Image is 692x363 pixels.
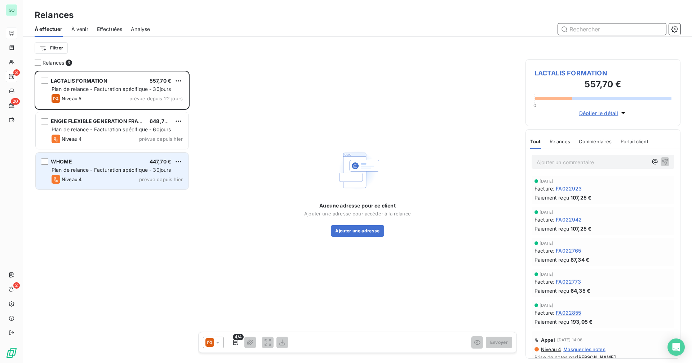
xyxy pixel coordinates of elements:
[534,194,569,201] span: Paiement reçu
[150,78,171,84] span: 557,70 €
[62,176,82,182] span: Niveau 4
[334,147,381,193] img: Empty state
[150,118,172,124] span: 648,78 €
[540,210,553,214] span: [DATE]
[139,176,183,182] span: prévue depuis hier
[139,136,183,142] span: prévue depuis hier
[556,247,581,254] span: FA022765
[71,26,88,33] span: À venir
[13,69,20,76] span: 3
[52,86,171,92] span: Plan de relance - Facturation spécifique - 30jours
[534,216,554,223] span: Facture :
[534,318,569,325] span: Paiement reçu
[534,278,554,285] span: Facture :
[530,139,541,144] span: Tout
[35,26,63,33] span: À effectuer
[540,303,553,307] span: [DATE]
[571,318,593,325] span: 193,05 €
[621,139,648,144] span: Portail client
[571,225,591,232] span: 107,25 €
[129,96,183,101] span: prévue depuis 22 jours
[52,167,171,173] span: Plan de relance - Facturation spécifique - 30jours
[540,346,561,352] span: Niveau 4
[556,216,582,223] span: FA022942
[557,338,583,342] span: [DATE] 14:08
[534,287,569,294] span: Paiement reçu
[571,287,590,294] span: 64,35 €
[540,241,553,245] span: [DATE]
[533,102,536,108] span: 0
[62,136,82,142] span: Niveau 4
[150,158,171,165] span: 447,70 €
[486,337,512,348] button: Envoyer
[35,9,74,22] h3: Relances
[534,247,554,254] span: Facture :
[579,109,618,117] span: Déplier le détail
[52,126,171,132] span: Plan de relance - Facturation spécifique - 60jours
[6,4,17,16] div: GO
[577,109,629,117] button: Déplier le détail
[534,68,671,78] span: LACTALIS FORMATION
[577,354,616,360] span: [PERSON_NAME]
[43,59,64,66] span: Relances
[11,98,20,105] span: 20
[556,309,581,316] span: FA022855
[540,272,553,276] span: [DATE]
[563,346,605,352] span: Masquer les notes
[51,158,72,165] span: WHOME
[35,42,68,54] button: Filtrer
[304,211,411,217] span: Ajouter une adresse pour accéder à la relance
[556,278,581,285] span: FA022773
[558,23,666,35] input: Rechercher
[51,118,149,124] span: ENGIE FLEXIBLE GENERATION FRANCE
[131,26,150,33] span: Analyse
[331,225,384,237] button: Ajouter une adresse
[540,179,553,183] span: [DATE]
[6,347,17,359] img: Logo LeanPay
[319,202,395,209] span: Aucune adresse pour ce client
[534,256,569,263] span: Paiement reçu
[534,225,569,232] span: Paiement reçu
[541,337,555,343] span: Appel
[51,78,107,84] span: LACTALIS FORMATION
[667,338,685,356] div: Open Intercom Messenger
[571,194,591,201] span: 107,25 €
[13,282,20,289] span: 2
[62,96,81,101] span: Niveau 5
[534,309,554,316] span: Facture :
[97,26,123,33] span: Effectuées
[579,139,612,144] span: Commentaires
[534,78,671,92] h3: 557,70 €
[571,256,589,263] span: 87,34 €
[66,60,72,66] span: 3
[35,71,190,363] div: grid
[233,334,244,340] span: 4/4
[534,185,554,192] span: Facture :
[534,354,671,360] span: Prise de notes par
[550,139,570,144] span: Relances
[556,185,582,192] span: FA022923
